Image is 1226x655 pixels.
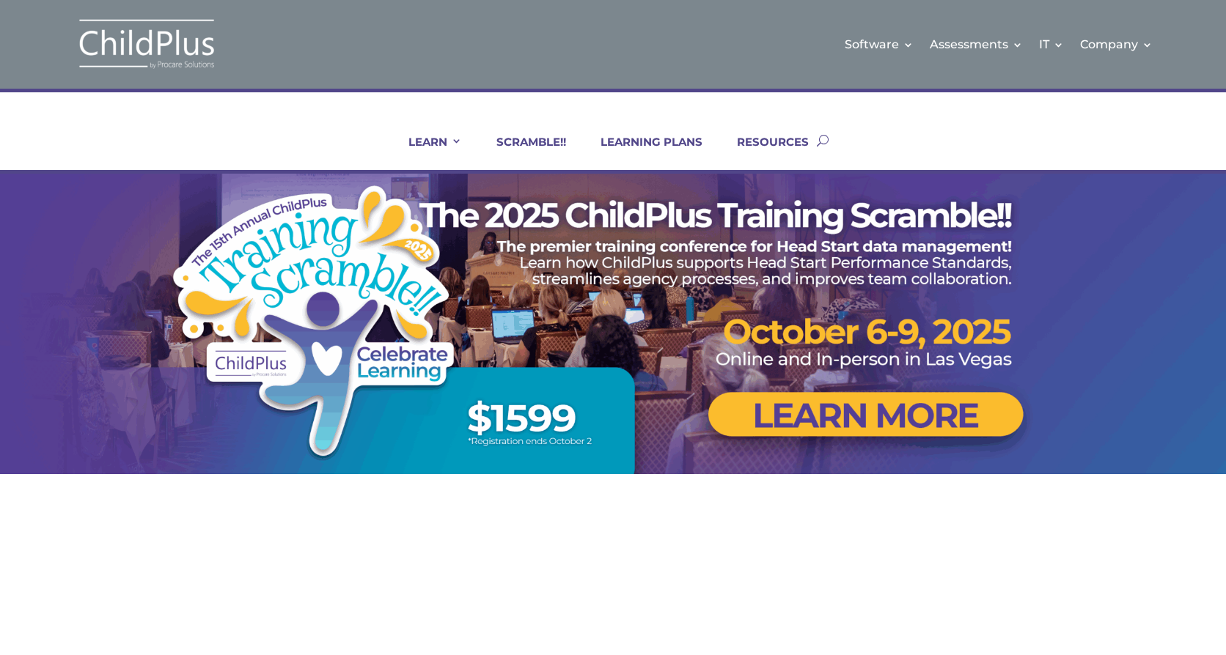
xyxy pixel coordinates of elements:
a: LEARN [390,135,462,170]
a: IT [1039,15,1064,74]
a: RESOURCES [719,135,809,170]
a: Company [1080,15,1153,74]
a: SCRAMBLE!! [478,135,566,170]
a: Software [845,15,914,74]
a: LEARNING PLANS [582,135,702,170]
a: Assessments [930,15,1023,74]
